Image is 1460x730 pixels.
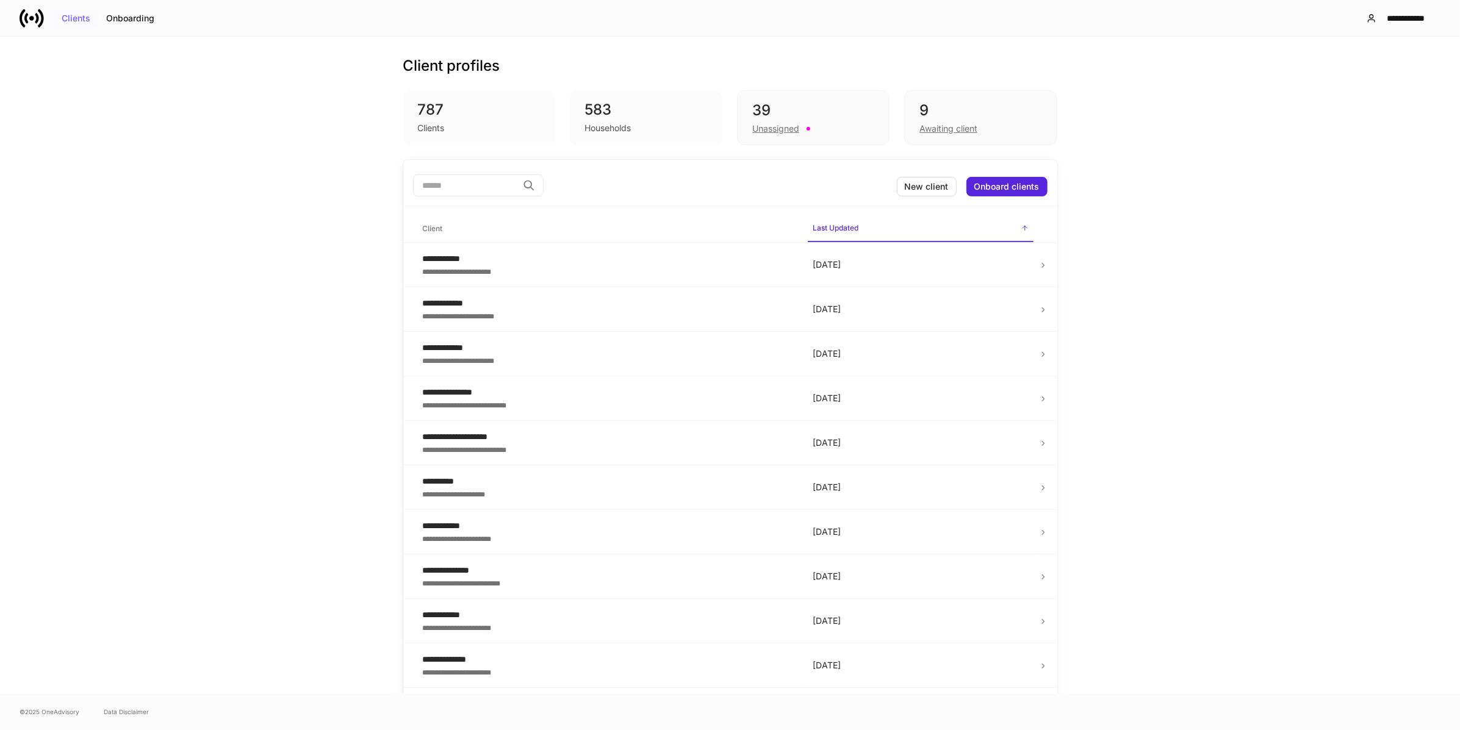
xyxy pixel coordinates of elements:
[104,707,149,717] a: Data Disclaimer
[813,392,1029,404] p: [DATE]
[98,9,162,28] button: Onboarding
[813,526,1029,538] p: [DATE]
[418,216,798,242] span: Client
[919,101,1041,120] div: 9
[904,90,1057,145] div: 9Awaiting client
[813,437,1029,449] p: [DATE]
[813,615,1029,627] p: [DATE]
[813,348,1029,360] p: [DATE]
[54,9,98,28] button: Clients
[418,100,541,120] div: 787
[423,223,443,234] h6: Client
[919,123,977,135] div: Awaiting client
[584,100,708,120] div: 583
[813,303,1029,315] p: [DATE]
[584,122,631,134] div: Households
[813,222,858,234] h6: Last Updated
[737,90,890,145] div: 39Unassigned
[974,182,1040,191] div: Onboard clients
[813,481,1029,493] p: [DATE]
[813,259,1029,271] p: [DATE]
[808,216,1034,242] span: Last Updated
[966,177,1048,196] button: Onboard clients
[813,659,1029,671] p: [DATE]
[20,707,79,717] span: © 2025 OneAdvisory
[418,122,445,134] div: Clients
[403,56,500,76] h3: Client profiles
[62,14,90,23] div: Clients
[752,123,799,135] div: Unassigned
[813,570,1029,582] p: [DATE]
[905,182,949,191] div: New client
[752,101,874,120] div: 39
[897,177,957,196] button: New client
[106,14,154,23] div: Onboarding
